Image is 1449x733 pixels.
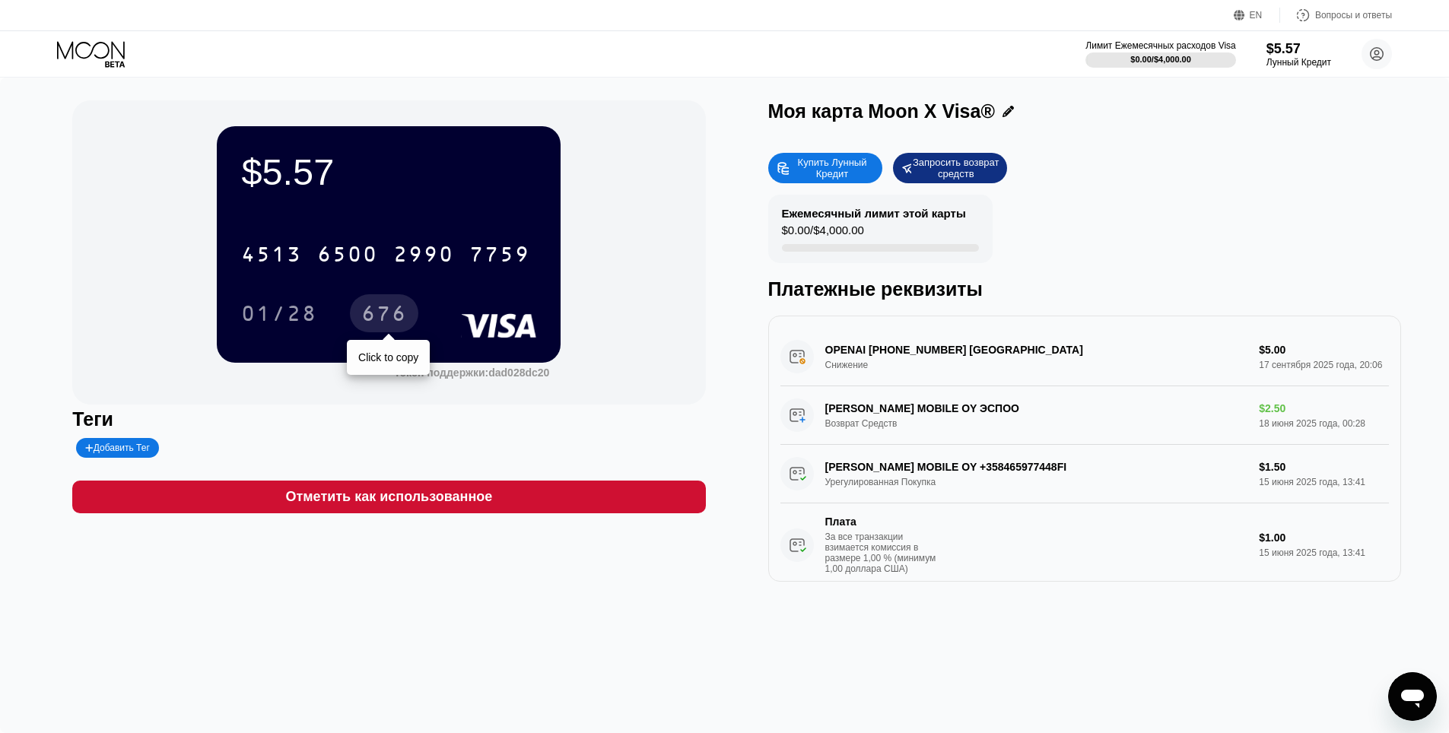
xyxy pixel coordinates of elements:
div: Лимит Ежемесячных расходов Visa$0.00/$4,000.00 [1085,40,1235,68]
ya-tr-span: EN [1250,10,1263,21]
div: Отметить как использованное [72,481,705,513]
ya-tr-span: Лунный Кредит [1266,57,1331,68]
ya-tr-span: Запросить возврат средств [913,157,1002,179]
div: Добавить Тег [76,438,159,458]
div: Купить Лунный Кредит [768,153,882,183]
div: $1.00 [1259,532,1388,544]
ya-tr-span: Купить Лунный Кредит [798,157,869,179]
div: 01/28 [241,303,317,328]
div: $5.57 [1266,41,1331,57]
div: EN [1234,8,1280,23]
ya-tr-span: Вопросы и ответы [1315,10,1392,21]
ya-tr-span: Отметить как использованное [285,489,492,504]
div: 01/28 [230,294,329,332]
ya-tr-span: Моя карта Moon X Visa® [768,100,995,122]
div: ПлатаЗа все транзакции взимается комиссия в размере 1,00 % (минимум 1,00 доллара США)$1.0015 июня... [780,503,1389,587]
div: 4513650029907759 [232,235,539,273]
ya-tr-span: Платежные реквизиты [768,278,983,300]
div: 2990 [393,244,454,268]
div: 676 [361,303,407,328]
div: $5.57Лунный Кредит [1266,41,1331,68]
div: $0.00 / $4,000.00 [782,224,864,244]
ya-tr-span: Ежемесячный лимит этой карты [782,207,966,220]
div: $0.00 / $4,000.00 [1130,55,1191,64]
iframe: Кнопка, открывающая окно обмена сообщениями; идёт разговор [1388,672,1437,721]
ya-tr-span: Токен поддержки: [394,366,488,379]
ya-tr-span: За все транзакции взимается комиссия в размере 1,00 % (минимум 1,00 доллара США) [825,532,936,574]
div: 6500 [317,244,378,268]
div: $5.57 [241,151,536,193]
div: Click to copy [358,351,418,363]
div: Вопросы и ответы [1280,8,1392,23]
ya-tr-span: Плата [825,516,856,528]
ya-tr-span: 15 июня 2025 года, 13:41 [1259,547,1365,558]
div: Запросить возврат средств [893,153,1007,183]
div: 676 [350,294,418,332]
ya-tr-span: Добавить Тег [94,443,150,453]
div: 4513 [241,244,302,268]
div: 7759 [469,244,530,268]
ya-tr-span: Теги [72,408,113,430]
ya-tr-span: Лимит Ежемесячных расходов Visa [1085,40,1235,51]
div: Токен поддержки:dad028dc20 [394,366,549,379]
ya-tr-span: dad028dc20 [488,366,549,379]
